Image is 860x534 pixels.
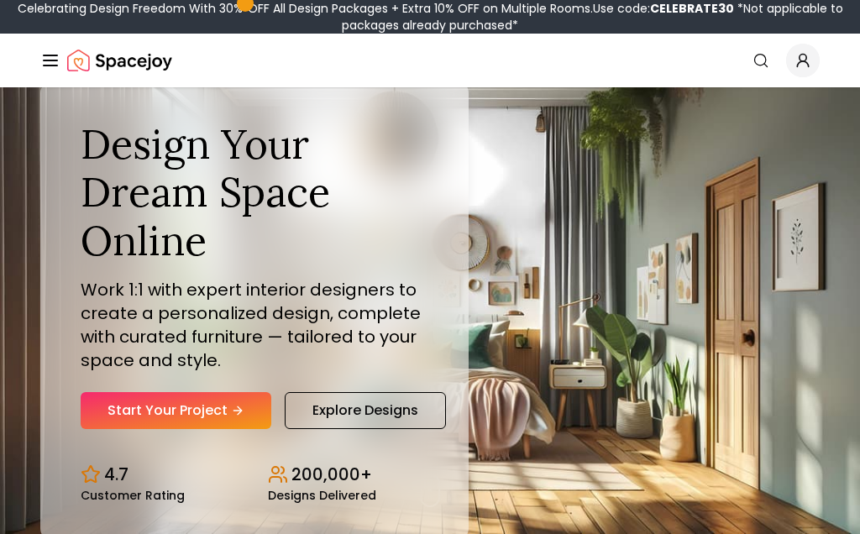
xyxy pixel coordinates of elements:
h1: Design Your Dream Space Online [81,120,428,265]
small: Customer Rating [81,489,185,501]
nav: Global [40,34,820,87]
a: Spacejoy [67,44,172,77]
a: Start Your Project [81,392,271,429]
p: 200,000+ [291,463,372,486]
img: Spacejoy Logo [67,44,172,77]
a: Explore Designs [285,392,446,429]
p: Work 1:1 with expert interior designers to create a personalized design, complete with curated fu... [81,278,428,372]
div: Design stats [81,449,428,501]
small: Designs Delivered [268,489,376,501]
p: 4.7 [104,463,128,486]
